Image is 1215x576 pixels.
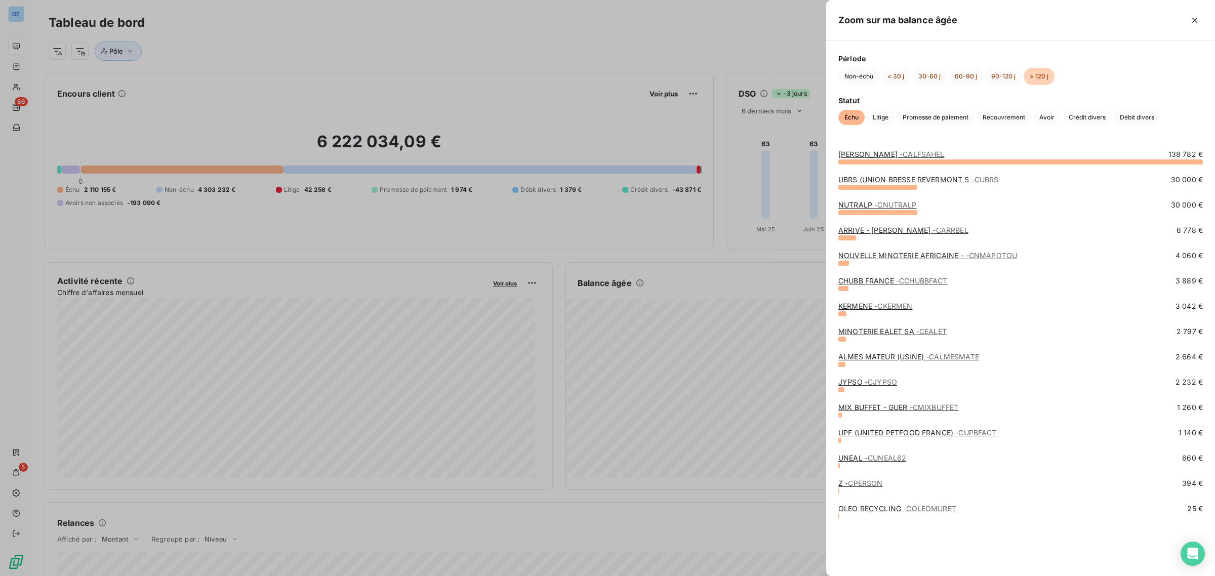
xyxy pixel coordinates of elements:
a: KERMENE [838,302,912,310]
span: 3 042 € [1176,301,1203,311]
button: Crédit divers [1063,110,1112,125]
span: Période [838,53,1203,64]
span: 138 782 € [1168,149,1203,159]
div: Open Intercom Messenger [1181,542,1205,566]
span: 660 € [1182,453,1203,463]
span: 2 797 € [1177,326,1203,337]
h5: Zoom sur ma balance âgée [838,13,958,27]
a: ALMES MATEUR (USINE) [838,352,979,361]
a: ARRIVE - [PERSON_NAME] [838,226,968,234]
button: Avoir [1033,110,1061,125]
span: 25 € [1187,504,1203,514]
span: - CCHUBBFACT [896,276,948,285]
button: Débit divers [1114,110,1160,125]
button: 30-60 j [912,68,947,85]
span: - CJYPSO [865,378,897,386]
a: UBRS (UNION BRESSE REVERMONT S [838,175,999,184]
button: > 120 j [1024,68,1055,85]
span: - CKERMEN [874,302,912,310]
button: Non-échu [838,68,879,85]
button: Recouvrement [977,110,1031,125]
span: 1 260 € [1177,402,1203,413]
span: - CUNEAL62 [865,454,906,462]
span: - COLEOMURET [903,504,956,513]
span: 30 000 € [1171,200,1203,210]
span: 394 € [1182,478,1203,488]
a: UNEAL [838,454,906,462]
a: [PERSON_NAME] [838,150,945,158]
span: - CEALET [916,327,947,336]
span: - CPERSON [845,479,882,487]
span: 3 889 € [1176,276,1203,286]
a: MINOTERIE EALET SA [838,327,947,336]
span: - CUPBFACT [955,428,996,437]
a: CHUBB FRANCE [838,276,948,285]
span: - CARRBEL [933,226,968,234]
span: 2 232 € [1176,377,1203,387]
span: 2 664 € [1176,352,1203,362]
a: NUTRALP [838,200,917,209]
a: Z [838,479,883,487]
button: Promesse de paiement [897,110,975,125]
span: 4 060 € [1176,251,1203,261]
a: OLEO RECYCLING [838,504,956,513]
span: - CUBRS [971,175,999,184]
button: < 30 j [881,68,910,85]
span: - CNMAPOTOU [966,251,1018,260]
a: UPF (UNITED PETFOOD FRANCE) [838,428,997,437]
button: 90-120 j [985,68,1022,85]
span: - CALFSAHEL [900,150,945,158]
a: MIX BUFFET - GUER [838,403,958,412]
span: - CNUTRALP [874,200,916,209]
span: Statut [838,95,1203,106]
span: 6 778 € [1177,225,1203,235]
a: NOUVELLE MINOTERIE AFRICAINE - [838,251,1017,260]
button: 60-90 j [949,68,983,85]
span: - CMIXBUFFET [910,403,959,412]
a: JYPSO [838,378,897,386]
span: 30 000 € [1171,175,1203,185]
button: Litige [867,110,895,125]
button: Échu [838,110,865,125]
span: 1 140 € [1179,428,1203,438]
span: - CALMESMATE [926,352,979,361]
